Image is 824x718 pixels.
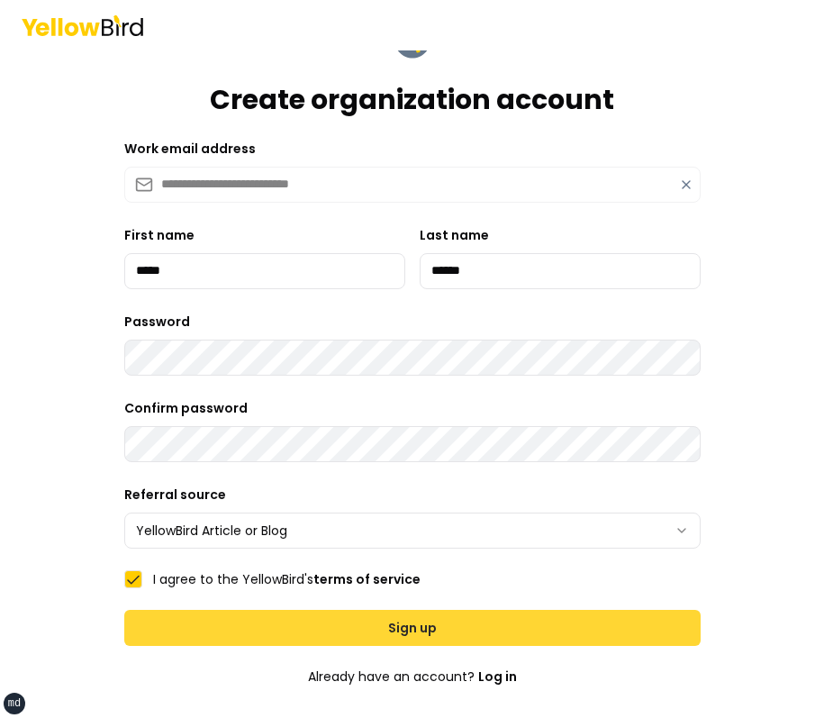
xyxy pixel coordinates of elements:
label: Referral source [124,486,226,504]
a: Log in [478,668,517,686]
div: md [8,696,21,711]
label: Last name [420,226,489,244]
h1: Create organization account [210,84,614,116]
label: Password [124,313,190,331]
label: Confirm password [124,399,248,417]
button: Sign up [124,610,701,646]
label: Work email address [124,140,256,158]
label: I agree to the YellowBird's [153,573,421,586]
p: Already have an account? [124,668,701,686]
label: First name [124,226,195,244]
a: terms of service [313,570,421,588]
